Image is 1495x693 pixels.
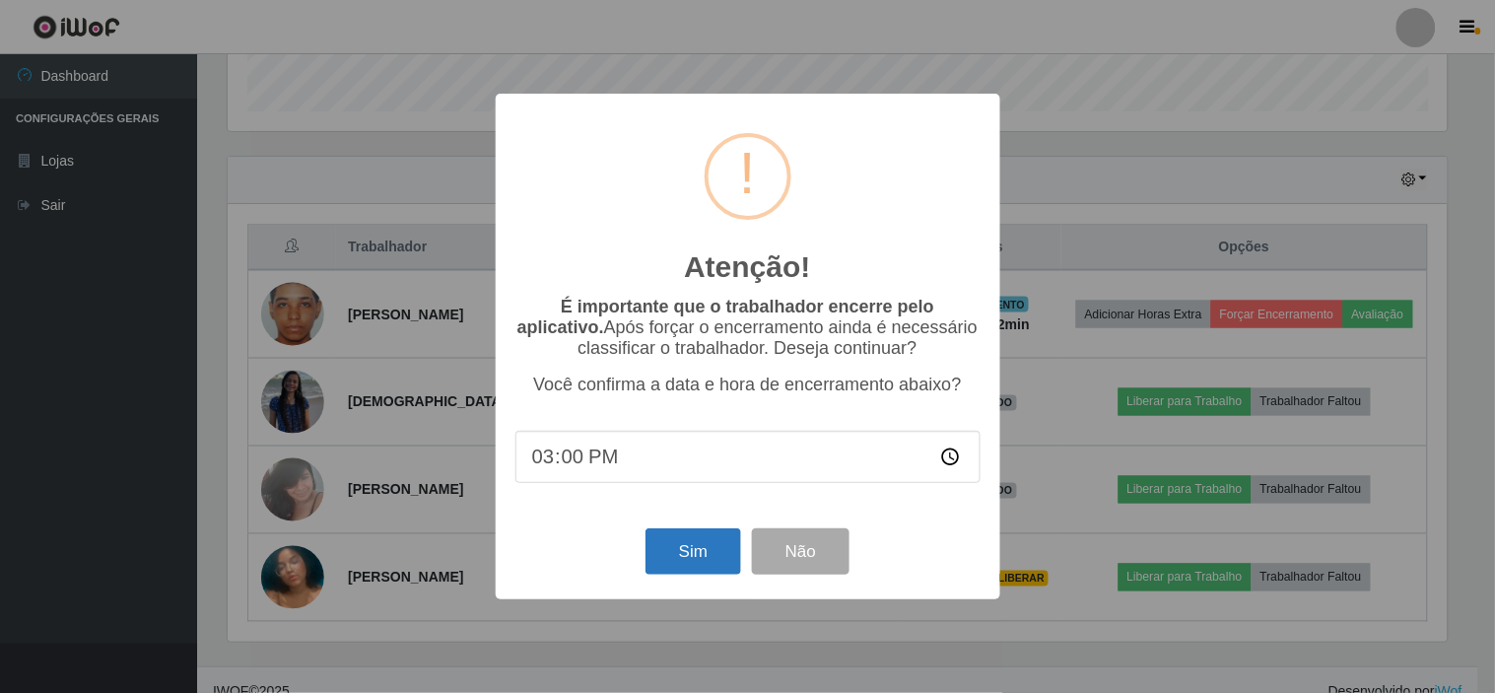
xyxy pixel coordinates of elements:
p: Você confirma a data e hora de encerramento abaixo? [515,375,981,395]
h2: Atenção! [684,249,810,285]
b: É importante que o trabalhador encerre pelo aplicativo. [517,297,934,337]
p: Após forçar o encerramento ainda é necessário classificar o trabalhador. Deseja continuar? [515,297,981,359]
button: Não [752,528,849,575]
button: Sim [646,528,741,575]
